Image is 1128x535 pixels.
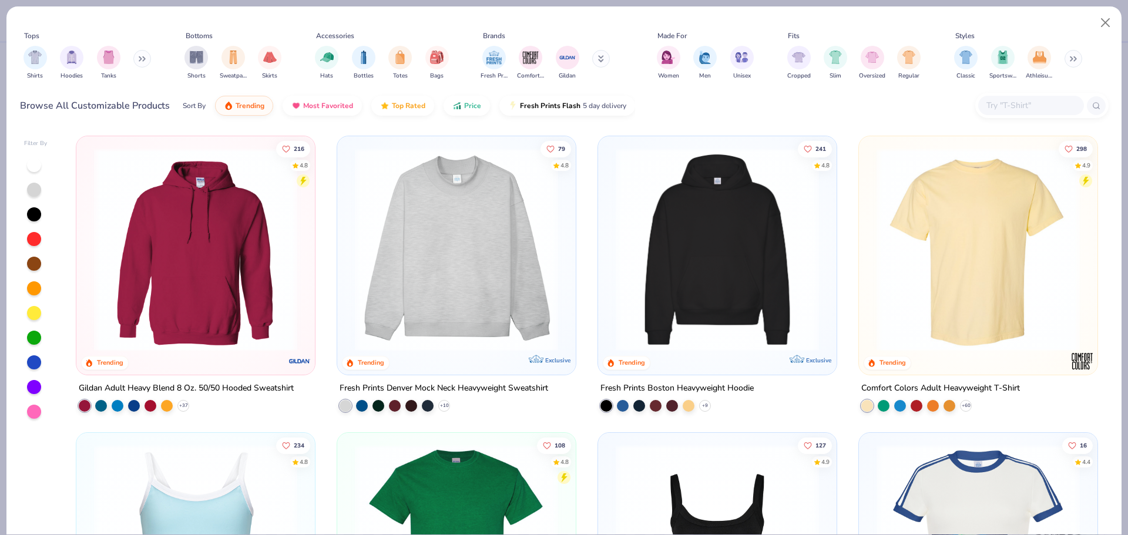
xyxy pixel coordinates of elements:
[657,46,680,80] button: filter button
[481,46,508,80] button: filter button
[871,148,1086,351] img: 029b8af0-80e6-406f-9fdc-fdf898547912
[702,402,708,409] span: + 9
[499,96,635,116] button: Fresh Prints Flash5 day delivery
[657,31,687,41] div: Made For
[371,96,434,116] button: Top Rated
[954,46,978,80] button: filter button
[1082,161,1090,170] div: 4.9
[262,72,277,80] span: Skirts
[380,101,390,110] img: TopRated.gif
[294,146,305,152] span: 216
[1026,46,1053,80] button: filter button
[315,46,338,80] button: filter button
[320,72,333,80] span: Hats
[693,46,717,80] div: filter for Men
[430,72,444,80] span: Bags
[859,46,885,80] div: filter for Oversized
[788,31,800,41] div: Fits
[24,139,48,148] div: Filter By
[481,72,508,80] span: Fresh Prints
[294,442,305,448] span: 234
[97,46,120,80] div: filter for Tanks
[556,46,579,80] div: filter for Gildan
[956,72,975,80] span: Classic
[961,402,970,409] span: + 60
[425,46,449,80] button: filter button
[179,402,188,409] span: + 37
[555,442,565,448] span: 108
[88,148,303,351] img: 01756b78-01f6-4cc6-8d8a-3c30c1a0c8ac
[224,101,233,110] img: trending.gif
[102,51,115,64] img: Tanks Image
[559,72,576,80] span: Gildan
[517,72,544,80] span: Comfort Colors
[821,161,830,170] div: 4.8
[989,72,1016,80] span: Sportswear
[658,72,679,80] span: Women
[1080,442,1087,448] span: 16
[28,51,42,64] img: Shirts Image
[60,46,83,80] button: filter button
[859,46,885,80] button: filter button
[865,51,879,64] img: Oversized Image
[258,46,281,80] div: filter for Skirts
[183,100,206,111] div: Sort By
[220,46,247,80] div: filter for Sweatpants
[787,72,811,80] span: Cropped
[97,46,120,80] button: filter button
[220,72,247,80] span: Sweatpants
[955,31,975,41] div: Styles
[440,402,449,409] span: + 10
[657,46,680,80] div: filter for Women
[1033,51,1046,64] img: Athleisure Image
[792,51,805,64] img: Cropped Image
[220,46,247,80] button: filter button
[61,72,83,80] span: Hoodies
[425,46,449,80] div: filter for Bags
[1095,12,1117,34] button: Close
[824,46,847,80] button: filter button
[340,381,548,396] div: Fresh Prints Denver Mock Neck Heavyweight Sweatshirt
[537,437,571,453] button: Like
[989,46,1016,80] button: filter button
[388,46,412,80] button: filter button
[662,51,675,64] img: Women Image
[730,46,754,80] button: filter button
[1026,46,1053,80] div: filter for Athleisure
[861,381,1020,396] div: Comfort Colors Adult Heavyweight T-Shirt
[215,96,273,116] button: Trending
[985,99,1076,112] input: Try "T-Shirt"
[859,72,885,80] span: Oversized
[1059,140,1093,157] button: Like
[464,101,481,110] span: Price
[388,46,412,80] div: filter for Totes
[560,457,569,466] div: 4.8
[517,46,544,80] div: filter for Comfort Colors
[897,46,921,80] div: filter for Regular
[821,457,830,466] div: 4.9
[20,99,170,113] div: Browse All Customizable Products
[787,46,811,80] div: filter for Cropped
[27,72,43,80] span: Shirts
[1070,349,1093,373] img: Comfort Colors logo
[959,51,973,64] img: Classic Image
[283,96,362,116] button: Most Favorited
[300,161,308,170] div: 4.8
[517,46,544,80] button: filter button
[184,46,208,80] button: filter button
[558,146,565,152] span: 79
[902,51,916,64] img: Regular Image
[1082,457,1090,466] div: 4.4
[101,72,116,80] span: Tanks
[508,101,518,110] img: flash.gif
[545,356,570,364] span: Exclusive
[481,46,508,80] div: filter for Fresh Prints
[897,46,921,80] button: filter button
[989,46,1016,80] div: filter for Sportswear
[349,148,564,351] img: f5d85501-0dbb-4ee4-b115-c08fa3845d83
[898,72,919,80] span: Regular
[520,101,580,110] span: Fresh Prints Flash
[730,46,754,80] div: filter for Unisex
[522,49,539,66] img: Comfort Colors Image
[815,146,826,152] span: 241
